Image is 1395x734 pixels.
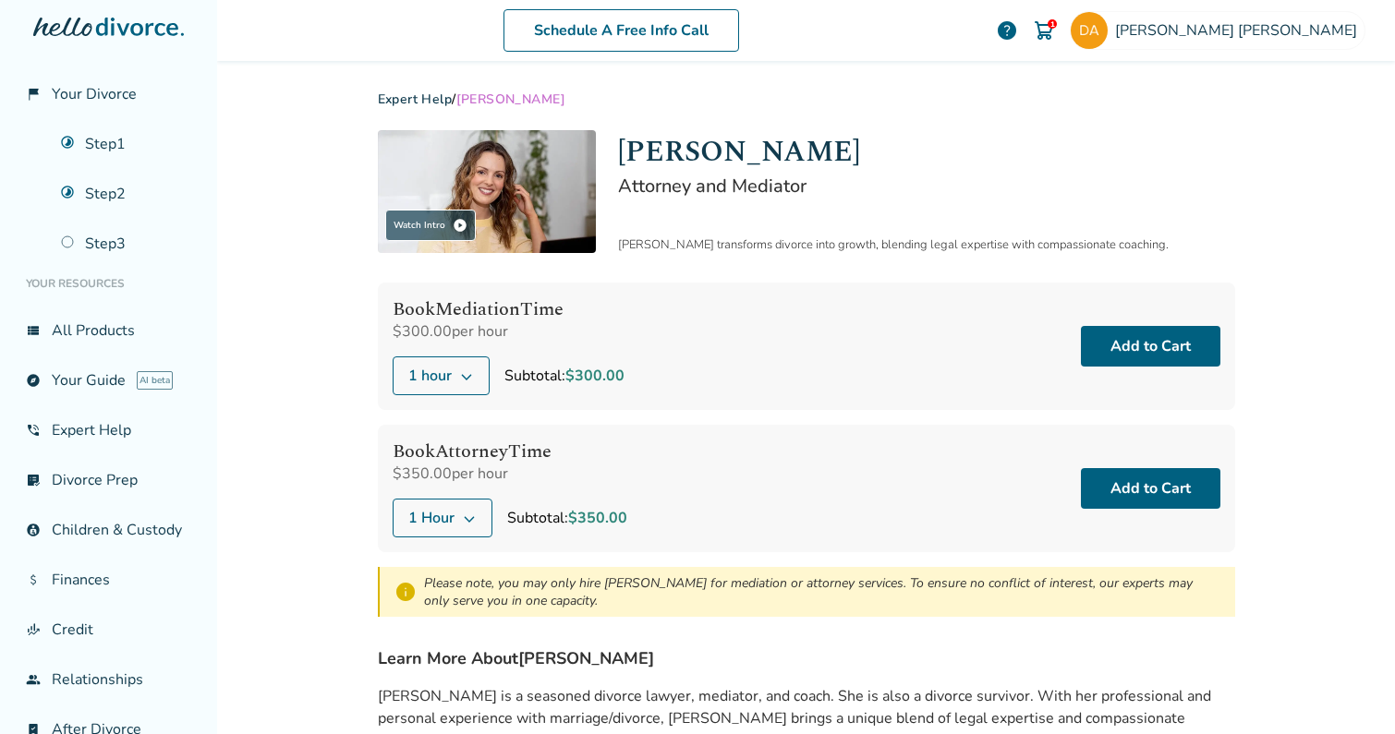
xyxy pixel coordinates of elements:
[565,366,625,386] span: $300.00
[15,559,202,601] a: attach_moneyFinances
[26,473,41,487] span: list_alt_check
[1071,12,1108,49] img: desireeabeyta@gmail.com
[1081,468,1220,509] button: Add to Cart
[378,90,453,108] a: Expert Help
[393,463,627,484] div: $350.00 per hour
[50,173,202,215] a: Step2
[15,265,202,302] li: Your Resources
[1081,326,1220,367] button: Add to Cart
[15,409,202,451] a: phone_in_talkExpert Help
[393,321,625,342] div: $300.00 per hour
[26,423,41,438] span: phone_in_talk
[408,365,452,387] span: 1 hour
[137,371,173,390] span: AI beta
[503,9,739,52] a: Schedule A Free Info Call
[618,130,1235,174] h1: [PERSON_NAME]
[378,90,1235,108] div: /
[26,622,41,637] span: finance_mode
[15,73,202,115] a: flag_2Your Divorce
[1115,20,1365,41] span: [PERSON_NAME] [PERSON_NAME]
[15,359,202,402] a: exploreYour GuideAI beta
[50,123,202,165] a: Step1
[26,323,41,338] span: view_list
[26,572,41,587] span: attach_money
[408,507,455,529] span: 1 Hour
[393,499,492,537] button: 1 Hour
[26,373,41,388] span: explore
[26,672,41,687] span: group
[15,658,202,701] a: groupRelationships
[15,509,202,551] a: account_childChildren & Custody
[568,508,627,528] span: $350.00
[393,297,625,321] h4: Book Mediation Time
[394,581,417,603] span: info
[504,365,625,387] div: Subtotal:
[453,218,467,233] span: play_circle
[507,507,627,529] div: Subtotal:
[1048,19,1057,29] div: 1
[378,646,1235,670] h4: Learn More About [PERSON_NAME]
[456,90,565,108] span: [PERSON_NAME]
[393,439,627,463] h4: Book Attorney Time
[378,130,596,253] img: Kara Francis
[15,608,202,651] a: finance_modeCredit
[15,309,202,352] a: view_listAll Products
[26,523,41,537] span: account_child
[1303,645,1395,734] iframe: Chat Widget
[26,87,41,102] span: flag_2
[52,84,137,104] span: Your Divorce
[393,356,490,395] button: 1 hour
[618,174,1235,199] h2: Attorney and Mediator
[1033,19,1055,42] img: Cart
[385,210,476,241] div: Watch Intro
[424,574,1220,609] div: Please note, you may only hire [PERSON_NAME] for mediation or attorney services. To ensure no con...
[50,223,202,265] a: Step3
[996,19,1018,42] a: help
[618,236,1235,253] div: [PERSON_NAME] transforms divorce into growth, blending legal expertise with compassionate coaching.
[15,459,202,501] a: list_alt_checkDivorce Prep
